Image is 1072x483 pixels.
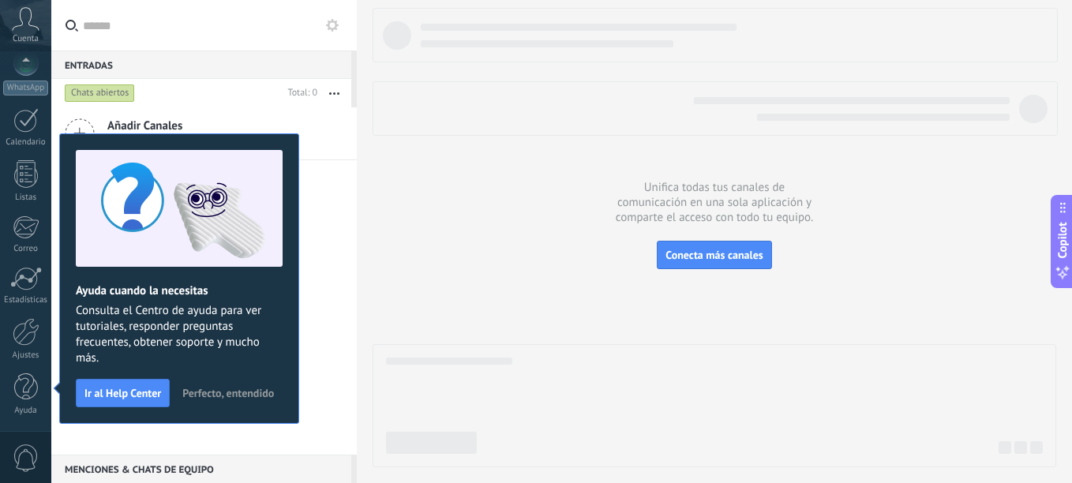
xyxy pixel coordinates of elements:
span: Perfecto, entendido [182,388,274,399]
button: Conecta más canales [657,241,771,269]
div: Correo [3,244,49,254]
div: Menciones & Chats de equipo [51,455,351,483]
div: Entradas [51,51,351,79]
div: Ajustes [3,350,49,361]
span: Copilot [1055,223,1070,259]
span: Añadir Canales [107,118,298,133]
div: WhatsApp [3,80,48,95]
div: Ayuda [3,406,49,416]
span: Ir al Help Center [84,388,161,399]
span: Cuenta [13,34,39,44]
span: Consulta el Centro de ayuda para ver tutoriales, responder preguntas frecuentes, obtener soporte ... [76,303,283,366]
div: Estadísticas [3,295,49,305]
span: Conecta más canales [665,248,763,262]
div: Chats abiertos [65,84,135,103]
button: Ir al Help Center [76,379,170,407]
div: Total: 0 [282,85,317,101]
div: Listas [3,193,49,203]
div: Calendario [3,137,49,148]
button: Perfecto, entendido [175,381,281,405]
h2: Ayuda cuando la necesitas [76,283,283,298]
